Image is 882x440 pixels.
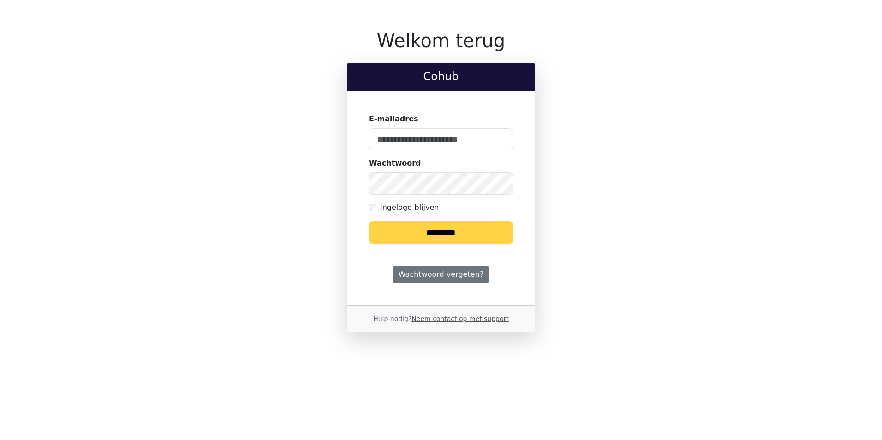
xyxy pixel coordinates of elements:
[354,70,528,83] h2: Cohub
[373,315,509,322] small: Hulp nodig?
[380,202,439,213] label: Ingelogd blijven
[411,315,508,322] a: Neem contact op met support
[347,30,535,52] h1: Welkom terug
[369,158,421,169] label: Wachtwoord
[369,113,418,125] label: E-mailadres
[393,266,489,283] a: Wachtwoord vergeten?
